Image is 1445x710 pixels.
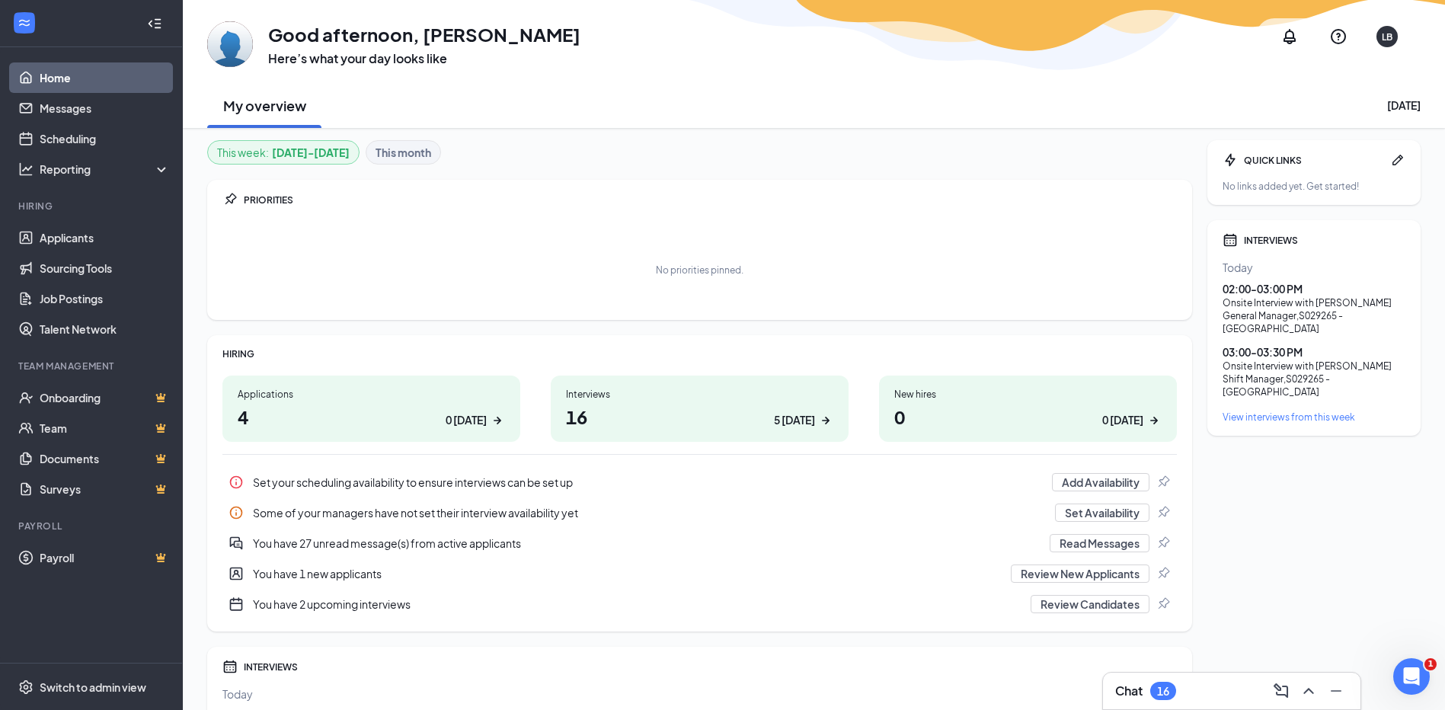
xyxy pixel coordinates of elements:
svg: Calendar [1223,232,1238,248]
div: Onsite Interview with [PERSON_NAME] [1223,360,1405,373]
a: Scheduling [40,123,170,154]
svg: Pin [1156,566,1171,581]
div: You have 27 unread message(s) from active applicants [222,528,1177,558]
button: Review New Applicants [1011,564,1149,583]
div: Some of your managers have not set their interview availability yet [222,497,1177,528]
button: Add Availability [1052,473,1149,491]
svg: Pin [1156,596,1171,612]
a: DocumentsCrown [40,443,170,474]
svg: Notifications [1280,27,1299,46]
img: Lilly Beauregard [207,21,253,67]
div: Team Management [18,360,167,373]
div: 03:00 - 03:30 PM [1223,344,1405,360]
a: View interviews from this week [1223,411,1405,424]
button: ComposeMessage [1269,679,1293,703]
a: Messages [40,93,170,123]
a: Talent Network [40,314,170,344]
button: Read Messages [1050,534,1149,552]
div: You have 2 upcoming interviews [222,589,1177,619]
button: Set Availability [1055,504,1149,522]
div: QUICK LINKS [1244,154,1384,167]
h3: Here’s what your day looks like [268,50,580,67]
svg: Analysis [18,162,34,177]
svg: Settings [18,680,34,695]
div: This week : [217,144,350,161]
h1: 0 [894,404,1162,430]
div: Today [1223,260,1405,275]
div: Interviews [566,388,833,401]
svg: ComposeMessage [1272,682,1290,700]
svg: Pin [1156,475,1171,490]
svg: UserEntity [229,566,244,581]
div: INTERVIEWS [244,660,1177,673]
div: HIRING [222,347,1177,360]
svg: Pen [1390,152,1405,168]
div: You have 2 upcoming interviews [253,596,1021,612]
svg: Bolt [1223,152,1238,168]
div: Some of your managers have not set their interview availability yet [253,505,1046,520]
div: Hiring [18,200,167,213]
a: New hires00 [DATE]ArrowRight [879,376,1177,442]
div: INTERVIEWS [1244,234,1405,247]
button: ChevronUp [1296,679,1321,703]
div: You have 1 new applicants [222,558,1177,589]
svg: QuestionInfo [1329,27,1347,46]
a: Interviews165 [DATE]ArrowRight [551,376,849,442]
h1: 16 [566,404,833,430]
div: New hires [894,388,1162,401]
svg: Pin [222,192,238,207]
svg: Minimize [1327,682,1345,700]
a: InfoSome of your managers have not set their interview availability yetSet AvailabilityPin [222,497,1177,528]
a: OnboardingCrown [40,382,170,413]
svg: Info [229,505,244,520]
h1: 4 [238,404,505,430]
div: Set your scheduling availability to ensure interviews can be set up [222,467,1177,497]
div: 16 [1157,685,1169,698]
div: General Manager , S029265 - [GEOGRAPHIC_DATA] [1223,309,1405,335]
a: UserEntityYou have 1 new applicantsReview New ApplicantsPin [222,558,1177,589]
a: TeamCrown [40,413,170,443]
svg: ArrowRight [490,413,505,428]
button: Minimize [1324,679,1348,703]
div: 5 [DATE] [774,412,815,428]
div: Onsite Interview with [PERSON_NAME] [1223,296,1405,309]
svg: Calendar [222,659,238,674]
svg: Pin [1156,505,1171,520]
div: Switch to admin view [40,680,146,695]
a: PayrollCrown [40,542,170,573]
a: DoubleChatActiveYou have 27 unread message(s) from active applicantsRead MessagesPin [222,528,1177,558]
a: Applications40 [DATE]ArrowRight [222,376,520,442]
div: [DATE] [1387,98,1421,113]
div: 0 [DATE] [446,412,487,428]
div: Payroll [18,520,167,532]
svg: Collapse [147,16,162,31]
b: This month [376,144,431,161]
h2: My overview [223,96,306,115]
svg: Info [229,475,244,490]
div: Today [222,686,1177,702]
h3: Chat [1115,683,1143,699]
div: Set your scheduling availability to ensure interviews can be set up [253,475,1043,490]
div: No links added yet. Get started! [1223,180,1405,193]
a: Applicants [40,222,170,253]
svg: WorkstreamLogo [17,15,32,30]
div: Applications [238,388,505,401]
iframe: Intercom live chat [1393,658,1430,695]
span: 1 [1424,658,1437,670]
div: No priorities pinned. [656,264,743,277]
a: InfoSet your scheduling availability to ensure interviews can be set upAdd AvailabilityPin [222,467,1177,497]
svg: ChevronUp [1300,682,1318,700]
div: 0 [DATE] [1102,412,1143,428]
svg: CalendarNew [229,596,244,612]
a: Sourcing Tools [40,253,170,283]
h1: Good afternoon, [PERSON_NAME] [268,21,580,47]
a: Home [40,62,170,93]
div: LB [1382,30,1392,43]
a: Job Postings [40,283,170,314]
div: Reporting [40,162,171,177]
div: You have 27 unread message(s) from active applicants [253,536,1041,551]
b: [DATE] - [DATE] [272,144,350,161]
svg: ArrowRight [1146,413,1162,428]
a: CalendarNewYou have 2 upcoming interviewsReview CandidatesPin [222,589,1177,619]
